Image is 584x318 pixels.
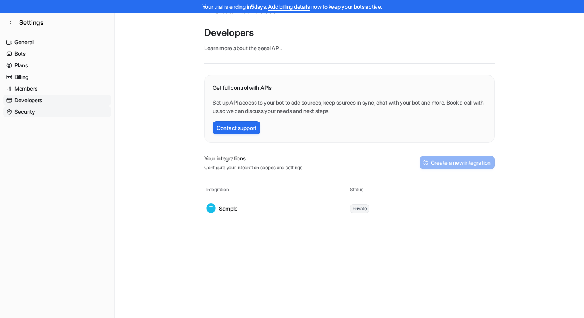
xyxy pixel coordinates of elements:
span: Learn more about the . [204,45,281,51]
a: Plans [3,60,111,71]
p: Your integrations [204,154,302,162]
a: Developers [3,95,111,106]
p: Configure your integration scopes and settings [204,164,302,171]
a: General [3,37,111,48]
a: Billing [3,71,111,83]
a: Bots [3,48,111,59]
h2: Create a new integration [431,158,491,167]
th: Status [349,186,493,194]
button: Contact support [213,121,260,134]
span: Settings [19,18,43,27]
a: Add billing details [268,3,310,10]
p: Sample [219,204,237,213]
a: Members [3,83,111,94]
p: Get full control with APIs [213,83,486,92]
a: eesel API [258,45,280,51]
span: Private [350,204,369,213]
p: Set up API access to your bot to add sources, keep sources in sync, chat with your bot and more. ... [213,98,486,115]
a: Security [3,106,111,117]
button: Create a new integration [420,156,495,169]
p: Developers [204,26,495,39]
th: Integration [206,186,349,194]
